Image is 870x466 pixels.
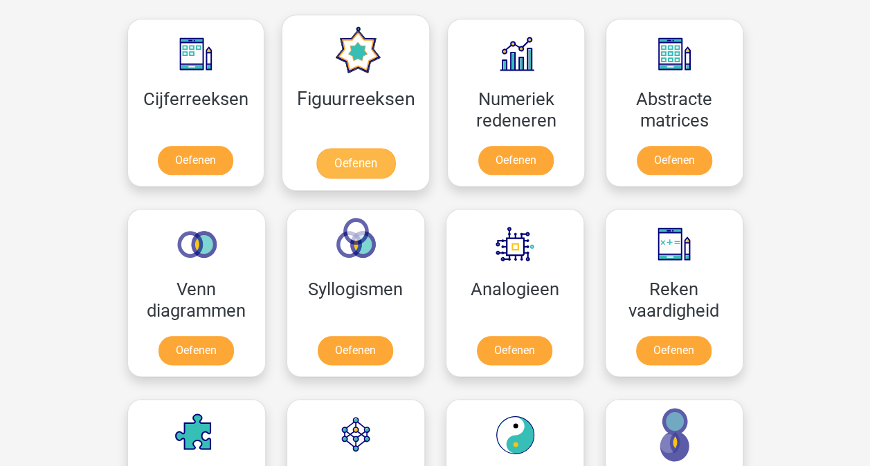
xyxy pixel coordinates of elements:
[637,146,712,175] a: Oefenen
[316,148,395,178] a: Oefenen
[158,146,233,175] a: Oefenen
[318,336,393,365] a: Oefenen
[158,336,234,365] a: Oefenen
[477,336,552,365] a: Oefenen
[478,146,554,175] a: Oefenen
[636,336,712,365] a: Oefenen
